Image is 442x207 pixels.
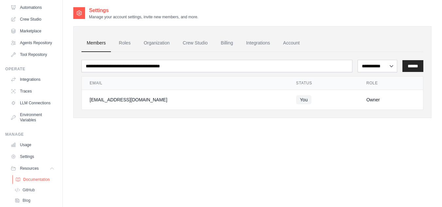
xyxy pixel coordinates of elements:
p: Manage your account settings, invite new members, and more. [89,14,198,20]
a: Integrations [241,34,275,52]
a: Crew Studio [178,34,213,52]
h2: Settings [89,7,198,14]
a: Billing [216,34,238,52]
a: Documentation [12,175,58,184]
a: Account [278,34,305,52]
a: Settings [8,151,57,162]
span: Blog [23,198,30,203]
a: GitHub [12,185,57,195]
span: You [296,95,312,104]
a: Roles [114,34,136,52]
a: Organization [138,34,175,52]
div: Owner [366,96,415,103]
div: [EMAIL_ADDRESS][DOMAIN_NAME] [90,96,280,103]
span: GitHub [23,187,35,193]
a: Members [81,34,111,52]
a: Integrations [8,74,57,85]
button: Resources [8,163,57,174]
th: Role [359,77,423,90]
a: Marketplace [8,26,57,36]
span: Resources [20,166,39,171]
a: Automations [8,2,57,13]
th: Email [82,77,288,90]
a: Tool Repository [8,49,57,60]
a: Blog [12,196,57,205]
a: Traces [8,86,57,96]
div: Operate [5,66,57,72]
a: LLM Connections [8,98,57,108]
span: Documentation [23,177,50,182]
a: Environment Variables [8,110,57,125]
div: Manage [5,132,57,137]
th: Status [288,77,359,90]
a: Usage [8,140,57,150]
a: Agents Repository [8,38,57,48]
a: Crew Studio [8,14,57,25]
